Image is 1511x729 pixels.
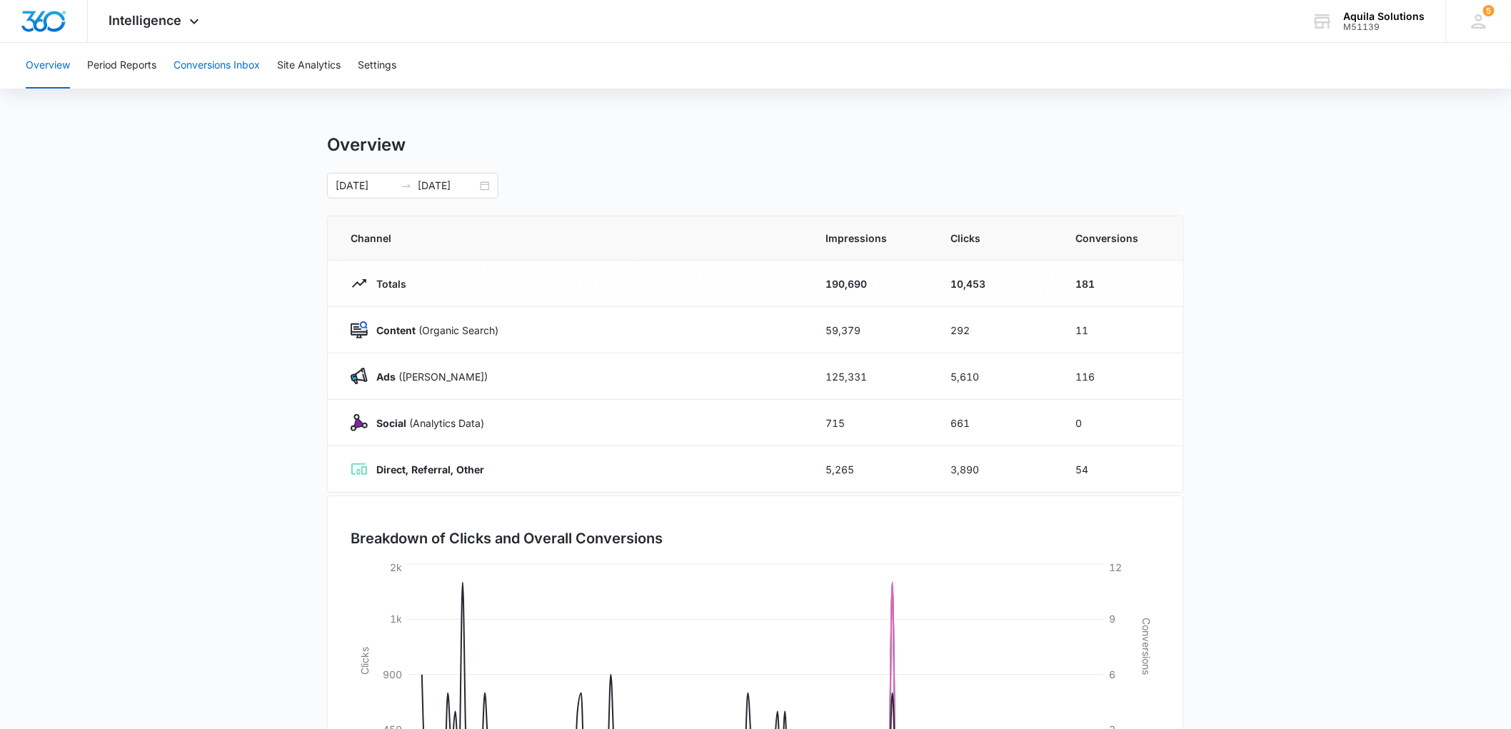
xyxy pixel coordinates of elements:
[351,528,663,549] h3: Breakdown of Clicks and Overall Conversions
[26,43,70,89] button: Overview
[351,231,791,246] span: Channel
[1109,668,1115,680] tspan: 6
[933,307,1058,353] td: 292
[376,324,416,336] strong: Content
[1483,5,1495,16] div: notifications count
[336,178,395,193] input: Start date
[1140,618,1153,675] tspan: Conversions
[1109,561,1122,573] tspan: 12
[1109,613,1115,625] tspan: 9
[933,353,1058,400] td: 5,610
[368,369,488,384] p: ([PERSON_NAME])
[1058,353,1183,400] td: 116
[327,134,406,156] h1: Overview
[368,416,484,431] p: (Analytics Data)
[109,13,182,28] span: Intelligence
[808,400,933,446] td: 715
[87,43,156,89] button: Period Reports
[933,400,1058,446] td: 661
[368,323,498,338] p: (Organic Search)
[950,231,1041,246] span: Clicks
[390,561,402,573] tspan: 2k
[277,43,341,89] button: Site Analytics
[376,371,396,383] strong: Ads
[1058,261,1183,307] td: 181
[368,276,406,291] p: Totals
[808,307,933,353] td: 59,379
[390,613,402,625] tspan: 1k
[351,414,368,431] img: Social
[376,417,406,429] strong: Social
[376,463,484,476] strong: Direct, Referral, Other
[808,261,933,307] td: 190,690
[358,647,371,675] tspan: Clicks
[933,446,1058,493] td: 3,890
[383,668,402,680] tspan: 900
[1344,22,1425,32] div: account id
[351,321,368,338] img: Content
[1058,307,1183,353] td: 11
[933,261,1058,307] td: 10,453
[1483,5,1495,16] span: 5
[1344,11,1425,22] div: account name
[808,446,933,493] td: 5,265
[808,353,933,400] td: 125,331
[401,180,412,191] span: swap-right
[1058,400,1183,446] td: 0
[174,43,260,89] button: Conversions Inbox
[418,178,477,193] input: End date
[1058,446,1183,493] td: 54
[825,231,916,246] span: Impressions
[401,180,412,191] span: to
[358,43,396,89] button: Settings
[351,368,368,385] img: Ads
[1075,231,1160,246] span: Conversions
